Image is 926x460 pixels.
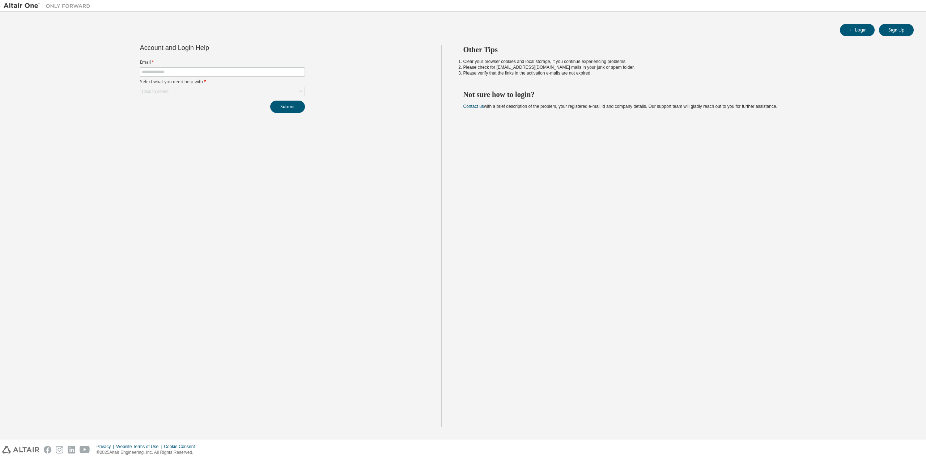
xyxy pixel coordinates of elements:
h2: Other Tips [463,45,901,54]
div: Click to select [142,89,169,94]
button: Login [840,24,875,36]
div: Cookie Consent [164,444,199,450]
div: Account and Login Help [140,45,272,51]
p: © 2025 Altair Engineering, Inc. All Rights Reserved. [97,450,199,456]
img: linkedin.svg [68,446,75,453]
img: altair_logo.svg [2,446,39,453]
li: Clear your browser cookies and local storage, if you continue experiencing problems. [463,59,901,64]
button: Submit [270,101,305,113]
button: Sign Up [879,24,914,36]
span: with a brief description of the problem, your registered e-mail id and company details. Our suppo... [463,104,777,109]
img: facebook.svg [44,446,51,453]
img: Altair One [4,2,94,9]
label: Email [140,59,305,65]
a: Contact us [463,104,484,109]
div: Click to select [140,87,305,96]
div: Website Terms of Use [116,444,164,450]
h2: Not sure how to login? [463,90,901,99]
div: Privacy [97,444,116,450]
li: Please verify that the links in the activation e-mails are not expired. [463,70,901,76]
img: instagram.svg [56,446,63,453]
li: Please check for [EMAIL_ADDRESS][DOMAIN_NAME] mails in your junk or spam folder. [463,64,901,70]
label: Select what you need help with [140,79,305,85]
img: youtube.svg [80,446,90,453]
